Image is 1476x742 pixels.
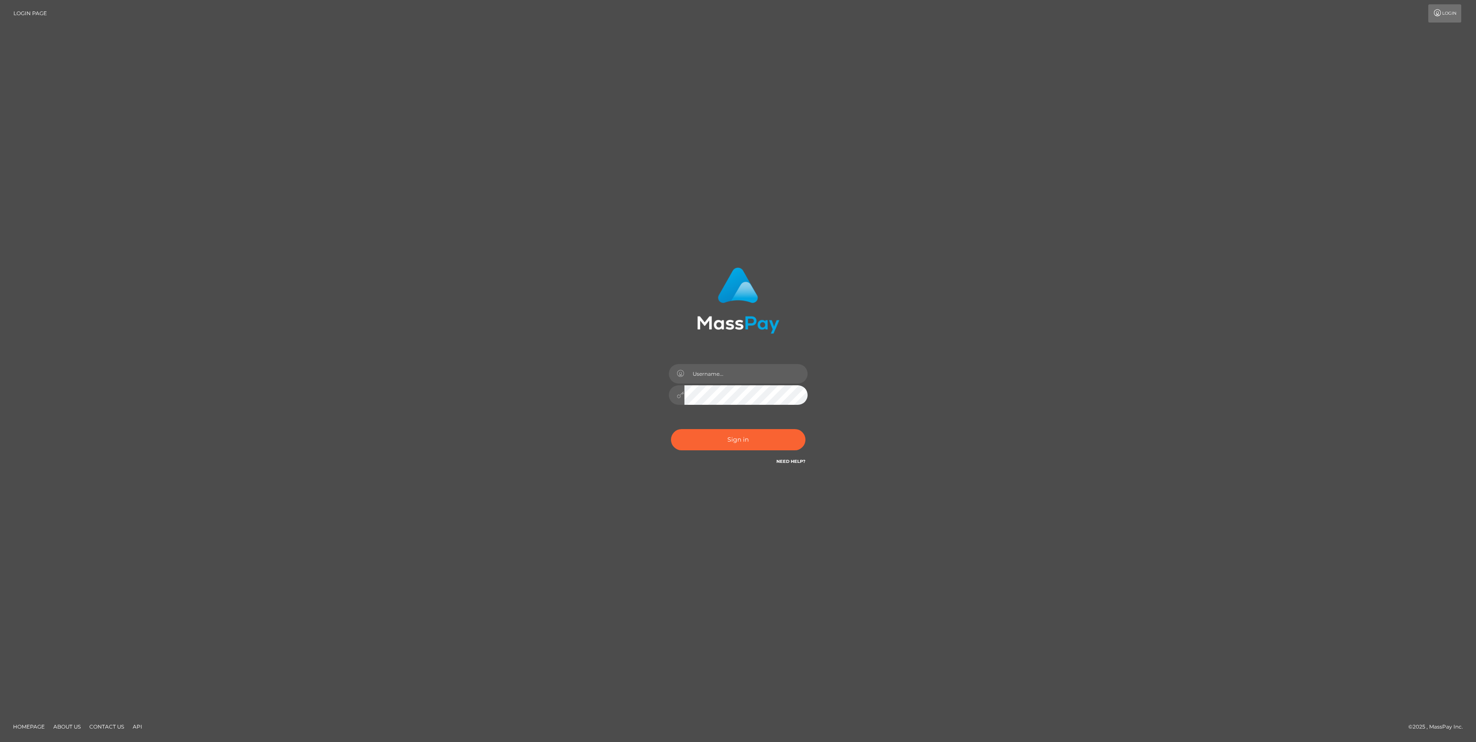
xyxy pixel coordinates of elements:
a: Homepage [10,720,48,733]
a: About Us [50,720,84,733]
img: MassPay Login [697,267,779,334]
a: Need Help? [776,459,805,464]
a: API [129,720,146,733]
a: Contact Us [86,720,128,733]
div: © 2025 , MassPay Inc. [1408,722,1469,732]
a: Login [1428,4,1461,23]
input: Username... [684,364,808,384]
button: Sign in [671,429,805,450]
a: Login Page [13,4,47,23]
